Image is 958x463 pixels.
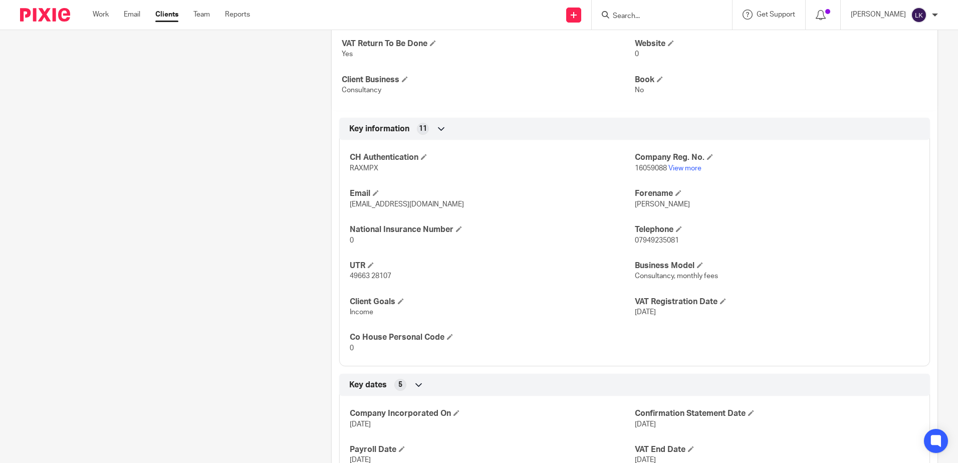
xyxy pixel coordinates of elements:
[350,444,634,455] h4: Payroll Date
[635,75,927,85] h4: Book
[635,152,919,163] h4: Company Reg. No.
[193,10,210,20] a: Team
[350,332,634,343] h4: Co House Personal Code
[350,273,391,280] span: 49663 28107
[342,39,634,49] h4: VAT Return To Be Done
[350,201,464,208] span: [EMAIL_ADDRESS][DOMAIN_NAME]
[350,224,634,235] h4: National Insurance Number
[342,75,634,85] h4: Client Business
[342,87,381,94] span: Consultancy
[635,165,667,172] span: 16059088
[350,152,634,163] h4: CH Authentication
[419,124,427,134] span: 11
[635,224,919,235] h4: Telephone
[93,10,109,20] a: Work
[635,408,919,419] h4: Confirmation Statement Date
[635,421,656,428] span: [DATE]
[757,11,795,18] span: Get Support
[350,165,378,172] span: RAXMPX
[635,273,718,280] span: Consultancy, monthly fees
[635,39,927,49] h4: Website
[635,297,919,307] h4: VAT Registration Date
[350,421,371,428] span: [DATE]
[350,408,634,419] h4: Company Incorporated On
[635,237,679,244] span: 07949235081
[342,51,353,58] span: Yes
[911,7,927,23] img: svg%3E
[612,12,702,21] input: Search
[225,10,250,20] a: Reports
[20,8,70,22] img: Pixie
[124,10,140,20] a: Email
[635,309,656,316] span: [DATE]
[350,309,373,316] span: Income
[350,188,634,199] h4: Email
[635,261,919,271] h4: Business Model
[398,380,402,390] span: 5
[350,261,634,271] h4: UTR
[668,165,701,172] a: View more
[349,380,387,390] span: Key dates
[635,444,919,455] h4: VAT End Date
[635,87,644,94] span: No
[350,237,354,244] span: 0
[635,201,690,208] span: [PERSON_NAME]
[635,51,639,58] span: 0
[635,188,919,199] h4: Forename
[350,297,634,307] h4: Client Goals
[155,10,178,20] a: Clients
[349,124,409,134] span: Key information
[350,345,354,352] span: 0
[851,10,906,20] p: [PERSON_NAME]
